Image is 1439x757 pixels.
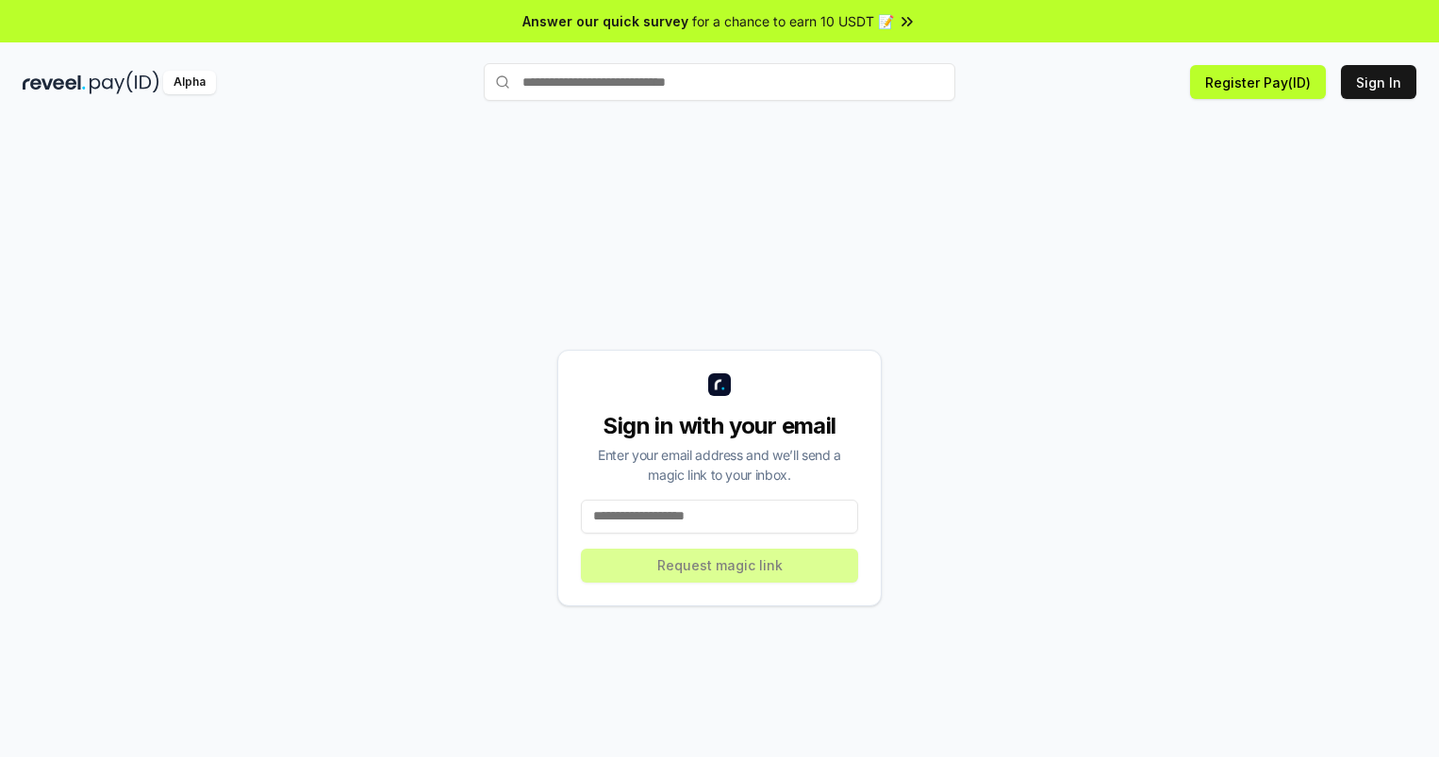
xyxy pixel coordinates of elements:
img: reveel_dark [23,71,86,94]
button: Register Pay(ID) [1190,65,1326,99]
button: Sign In [1341,65,1416,99]
div: Enter your email address and we’ll send a magic link to your inbox. [581,445,858,485]
img: logo_small [708,373,731,396]
div: Sign in with your email [581,411,858,441]
span: for a chance to earn 10 USDT 📝 [692,11,894,31]
div: Alpha [163,71,216,94]
span: Answer our quick survey [522,11,688,31]
img: pay_id [90,71,159,94]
